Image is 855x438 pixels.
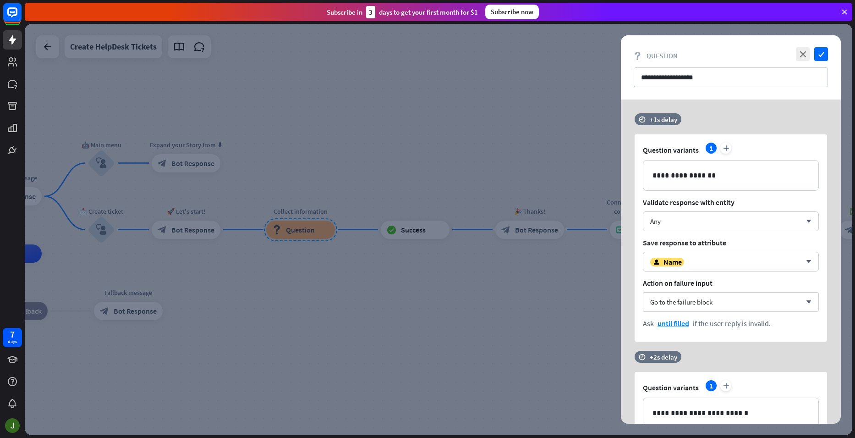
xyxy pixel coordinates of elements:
[366,6,375,18] div: 3
[693,319,771,328] span: if the user reply is invalid.
[10,330,15,338] div: 7
[639,354,646,360] i: time
[650,217,661,226] div: Any
[647,51,678,60] span: Question
[643,319,654,328] span: Ask
[485,5,539,19] div: Subscribe now
[650,298,712,306] span: Go to the failure block
[8,338,17,345] div: days
[720,143,731,154] i: plus
[643,238,819,247] span: Save response to attribute
[643,383,699,392] span: Question variants
[7,4,35,31] button: Open LiveChat chat widget
[706,143,717,154] div: 1
[643,145,699,155] span: Question variants
[801,219,811,224] i: arrow_down
[327,6,478,18] div: Subscribe in days to get your first month for $1
[3,328,22,347] a: 7 days
[814,47,828,61] i: check
[796,47,810,61] i: close
[650,115,677,124] div: +1s delay
[801,259,811,265] i: arrow_down
[720,380,731,391] i: plus
[706,380,717,391] div: 1
[658,319,689,328] span: until filled
[801,299,811,305] i: arrow_down
[663,257,682,266] span: Name
[643,278,819,288] span: Action on failure input
[650,353,677,361] div: +2s delay
[653,260,659,265] i: user
[639,116,646,122] i: time
[634,52,642,60] i: block_question
[643,198,819,207] span: Validate response with entity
